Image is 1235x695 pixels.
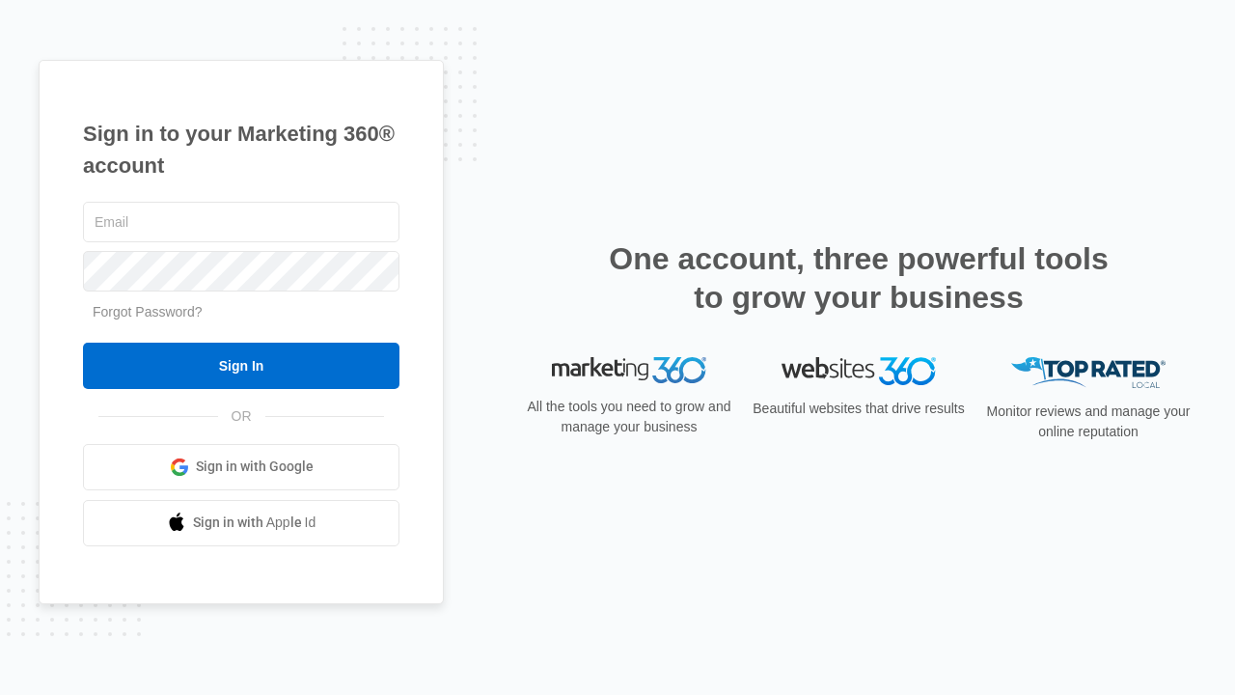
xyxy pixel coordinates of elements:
[603,239,1114,317] h2: One account, three powerful tools to grow your business
[93,304,203,320] a: Forgot Password?
[751,399,967,419] p: Beautiful websites that drive results
[980,402,1196,442] p: Monitor reviews and manage your online reputation
[83,500,399,546] a: Sign in with Apple Id
[782,357,936,385] img: Websites 360
[83,118,399,181] h1: Sign in to your Marketing 360® account
[193,513,316,533] span: Sign in with Apple Id
[521,397,737,437] p: All the tools you need to grow and manage your business
[552,357,706,384] img: Marketing 360
[196,457,314,477] span: Sign in with Google
[218,406,265,427] span: OR
[83,202,399,242] input: Email
[83,444,399,490] a: Sign in with Google
[83,343,399,389] input: Sign In
[1011,357,1166,389] img: Top Rated Local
